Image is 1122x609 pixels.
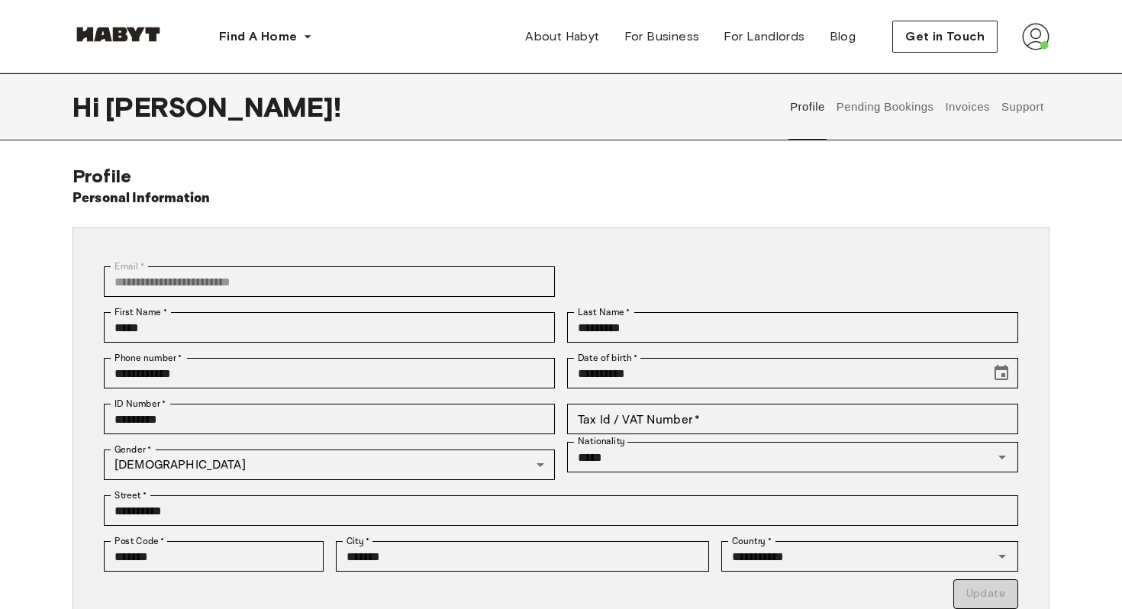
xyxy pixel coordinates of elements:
label: Gender [114,443,151,456]
button: Invoices [943,73,991,140]
label: Last Name [578,305,630,319]
button: Find A Home [207,21,324,52]
span: [PERSON_NAME] ! [105,91,341,123]
div: You can't change your email address at the moment. Please reach out to customer support in case y... [104,266,555,297]
label: Country [732,534,772,548]
img: Habyt [73,27,164,42]
span: Blog [830,27,856,46]
label: Date of birth [578,351,637,365]
span: Hi [73,91,105,123]
label: Email [114,259,144,273]
a: Blog [817,21,869,52]
label: Post Code [114,534,165,548]
label: Nationality [578,435,625,448]
span: For Landlords [724,27,804,46]
label: ID Number [114,397,166,411]
label: Street [114,488,147,502]
span: About Habyt [525,27,599,46]
span: Profile [73,165,131,187]
button: Open [991,446,1013,468]
label: First Name [114,305,167,319]
div: user profile tabs [785,73,1049,140]
img: avatar [1022,23,1049,50]
button: Open [991,546,1013,567]
button: Get in Touch [892,21,998,53]
label: Phone number [114,351,182,365]
button: Pending Bookings [834,73,936,140]
label: City [347,534,370,548]
button: Profile [788,73,827,140]
a: For Business [612,21,712,52]
button: Choose date, selected date is May 19, 2006 [986,358,1017,388]
a: For Landlords [711,21,817,52]
div: [DEMOGRAPHIC_DATA] [104,449,555,480]
h6: Personal Information [73,188,211,209]
button: Support [999,73,1046,140]
span: Find A Home [219,27,297,46]
a: About Habyt [513,21,611,52]
span: Get in Touch [905,27,985,46]
span: For Business [624,27,700,46]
